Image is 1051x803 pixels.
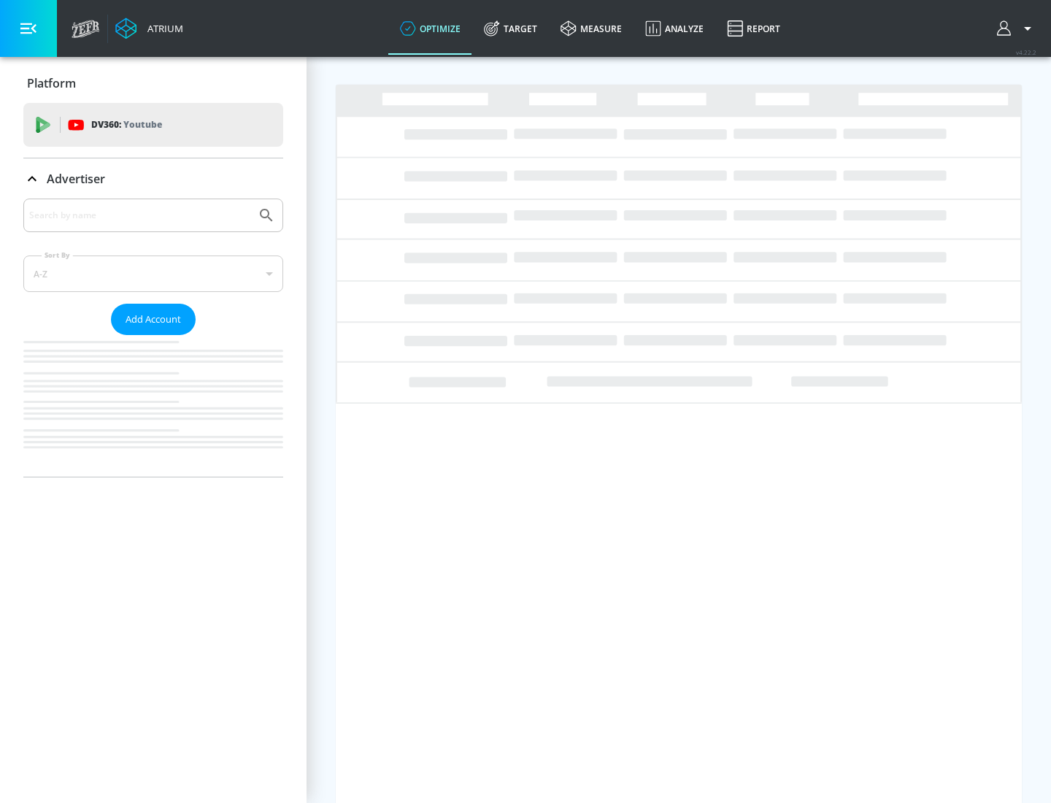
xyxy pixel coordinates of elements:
span: v 4.22.2 [1016,48,1036,56]
a: Report [715,2,792,55]
a: Atrium [115,18,183,39]
a: Analyze [634,2,715,55]
input: Search by name [29,206,250,225]
p: Platform [27,75,76,91]
div: DV360: Youtube [23,103,283,147]
p: Advertiser [47,171,105,187]
a: Target [472,2,549,55]
div: A-Z [23,255,283,292]
label: Sort By [42,250,73,260]
a: optimize [388,2,472,55]
span: Add Account [126,311,181,328]
div: Atrium [142,22,183,35]
a: measure [549,2,634,55]
p: DV360: [91,117,162,133]
p: Youtube [123,117,162,132]
div: Advertiser [23,199,283,477]
button: Add Account [111,304,196,335]
div: Platform [23,63,283,104]
div: Advertiser [23,158,283,199]
nav: list of Advertiser [23,335,283,477]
